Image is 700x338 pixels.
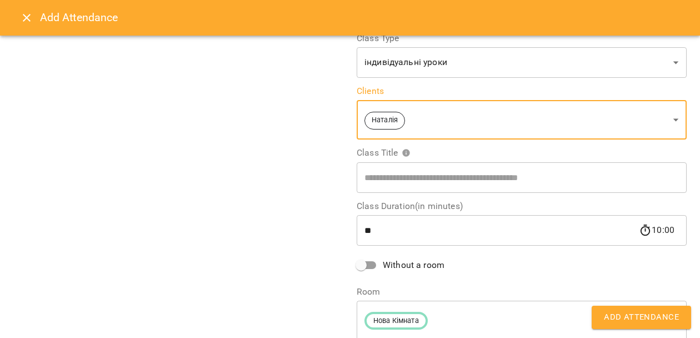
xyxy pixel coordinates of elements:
button: Close [13,4,40,31]
button: Add Attendance [592,306,691,329]
span: Add Attendance [604,310,679,325]
label: Room [357,287,687,296]
label: Class Duration(in minutes) [357,202,687,211]
span: Class Title [357,148,411,157]
svg: Please specify class title or select clients [402,148,411,157]
label: Clients [357,87,687,96]
span: Without a room [383,259,444,272]
span: Наталія [365,115,404,126]
h6: Add Attendance [40,9,687,26]
div: Наталія [357,100,687,140]
div: індивідуальні уроки [357,47,687,78]
label: Class Type [357,34,687,43]
span: Нова Кімната [367,316,426,326]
